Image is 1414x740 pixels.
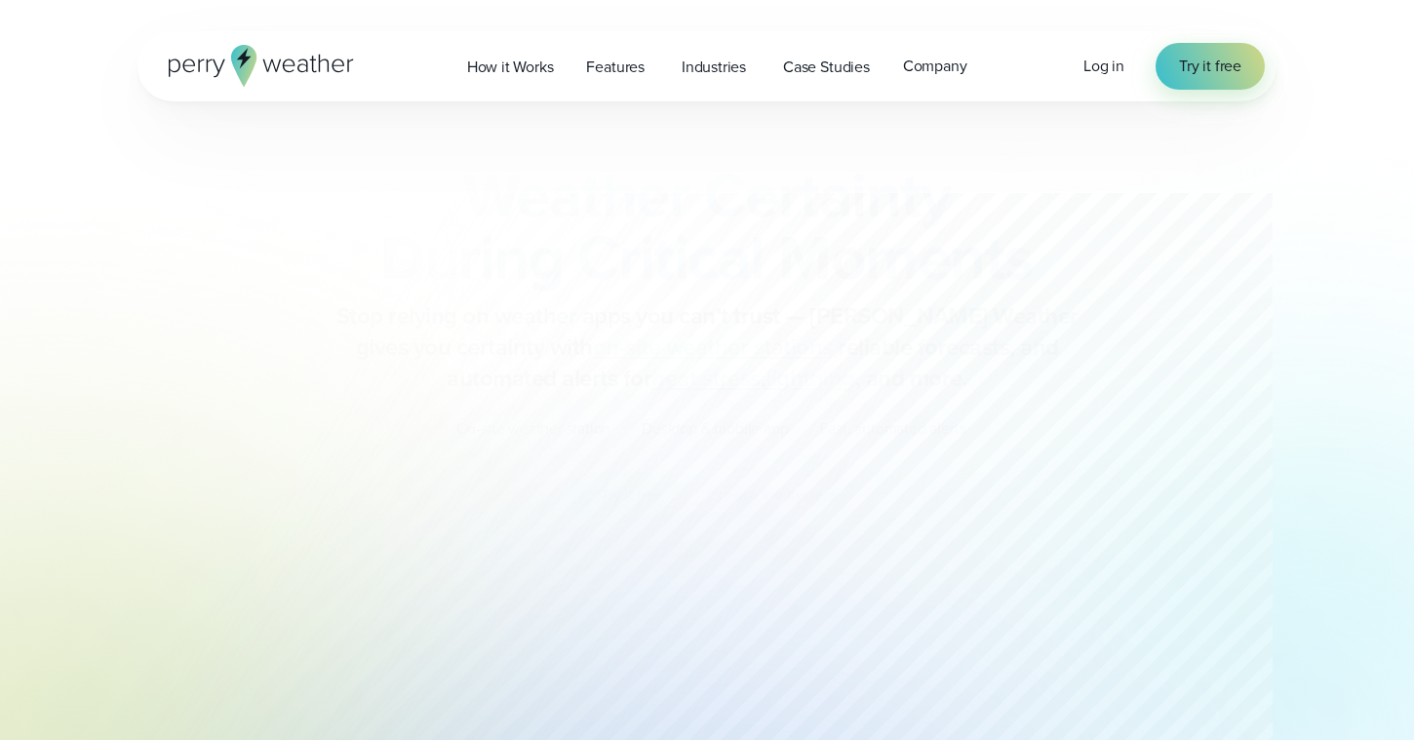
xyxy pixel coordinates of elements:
[682,56,746,79] span: Industries
[766,47,886,87] a: Case Studies
[783,56,870,79] span: Case Studies
[1179,55,1241,78] span: Try it free
[1156,43,1265,90] a: Try it free
[1083,55,1124,78] a: Log in
[586,56,644,79] span: Features
[467,56,554,79] span: How it Works
[451,47,570,87] a: How it Works
[1083,55,1124,77] span: Log in
[903,55,967,78] span: Company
